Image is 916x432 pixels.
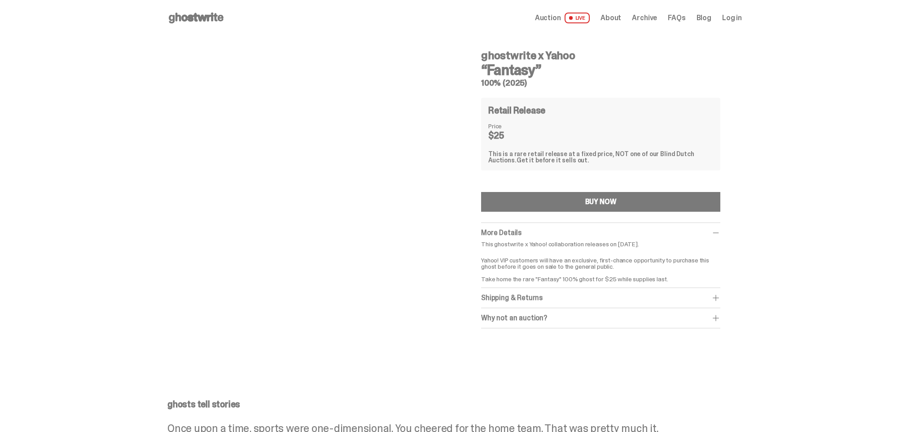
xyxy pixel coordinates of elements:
h5: 100% (2025) [481,79,720,87]
h4: Retail Release [488,106,545,115]
h4: ghostwrite x Yahoo [481,50,720,61]
a: Archive [632,14,657,22]
span: Auction [535,14,561,22]
div: Shipping & Returns [481,293,720,302]
span: Get it before it sells out. [517,156,589,164]
p: This ghostwrite x Yahoo! collaboration releases on [DATE]. [481,241,720,247]
button: BUY NOW [481,192,720,212]
div: Why not an auction? [481,314,720,323]
dd: $25 [488,131,533,140]
a: Blog [697,14,711,22]
h3: “Fantasy” [481,63,720,77]
div: This is a rare retail release at a fixed price, NOT one of our Blind Dutch Auctions. [488,151,713,163]
p: ghosts tell stories [167,400,742,409]
span: More Details [481,228,522,237]
a: Log in [722,14,742,22]
p: Yahoo! VIP customers will have an exclusive, first-chance opportunity to purchase this ghost befo... [481,251,720,282]
div: BUY NOW [585,198,617,205]
span: LIVE [565,13,590,23]
dt: Price [488,123,533,129]
a: FAQs [668,14,685,22]
a: About [600,14,621,22]
a: Auction LIVE [535,13,590,23]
